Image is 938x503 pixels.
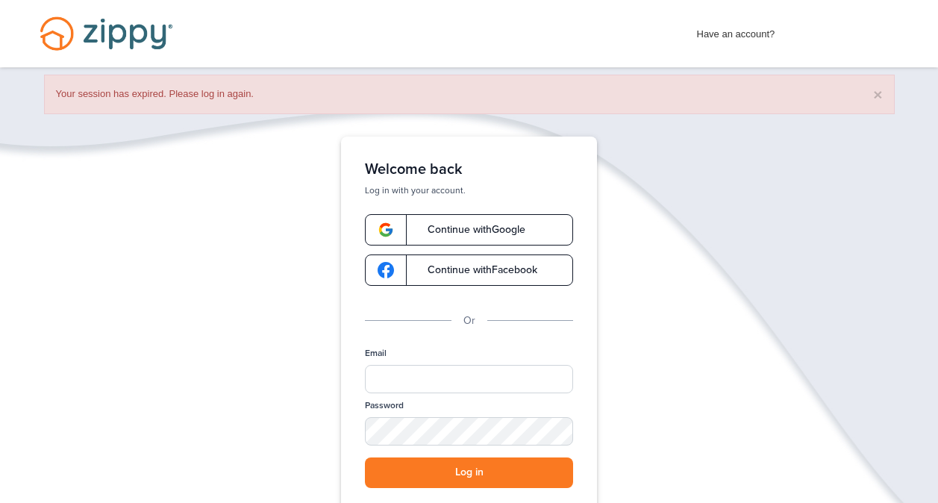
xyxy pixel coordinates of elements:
p: Or [463,313,475,329]
p: Log in with your account. [365,184,573,196]
a: google-logoContinue withFacebook [365,254,573,286]
h1: Welcome back [365,160,573,178]
a: google-logoContinue withGoogle [365,214,573,246]
span: Continue with Google [413,225,525,235]
span: Continue with Facebook [413,265,537,275]
div: Your session has expired. Please log in again. [44,75,895,114]
label: Password [365,399,404,412]
label: Email [365,347,387,360]
span: Have an account? [697,19,775,43]
img: google-logo [378,262,394,278]
input: Email [365,365,573,393]
img: google-logo [378,222,394,238]
button: Log in [365,457,573,488]
button: × [873,87,882,102]
input: Password [365,417,573,446]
